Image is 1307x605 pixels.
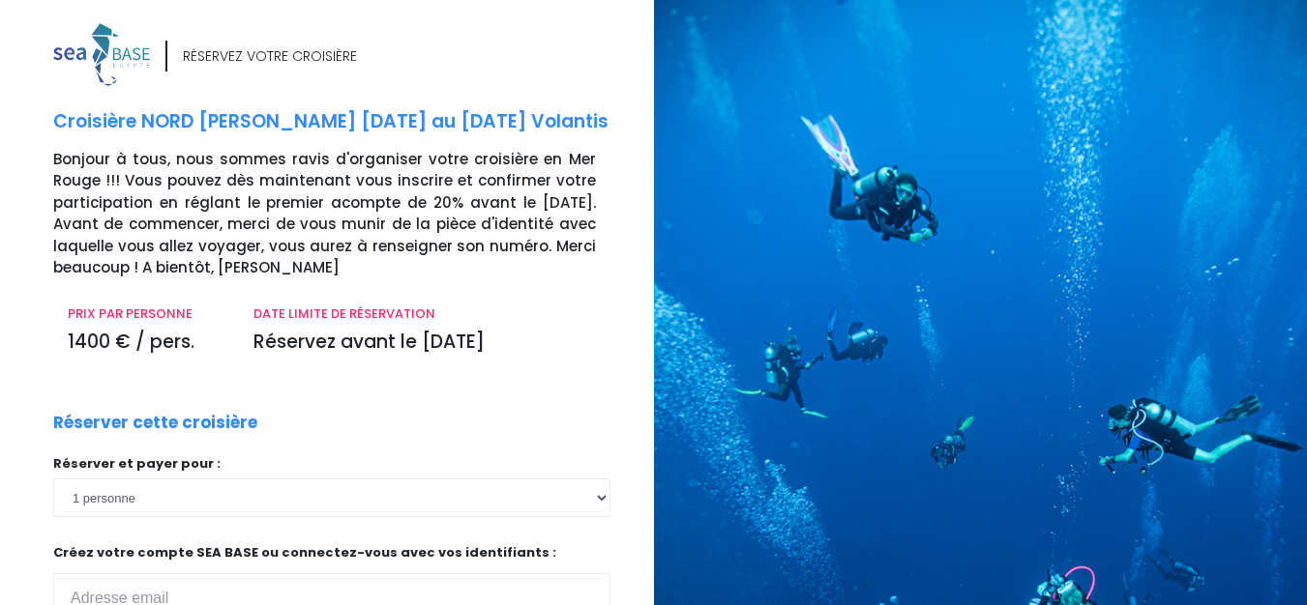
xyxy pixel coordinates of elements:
p: Réserver cette croisière [53,411,257,436]
img: logo_color1.png [53,23,150,86]
p: Réservez avant le [DATE] [253,329,596,357]
p: PRIX PAR PERSONNE [68,304,224,324]
p: Croisière NORD [PERSON_NAME] [DATE] au [DATE] Volantis [53,108,639,136]
p: DATE LIMITE DE RÉSERVATION [253,304,596,324]
p: Réserver et payer pour : [53,454,610,474]
div: RÉSERVEZ VOTRE CROISIÈRE [183,46,357,67]
p: 1400 € / pers. [68,329,224,357]
p: Bonjour à tous, nous sommes ravis d'organiser votre croisière en Mer Rouge !!! Vous pouvez dès ma... [53,149,639,279]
